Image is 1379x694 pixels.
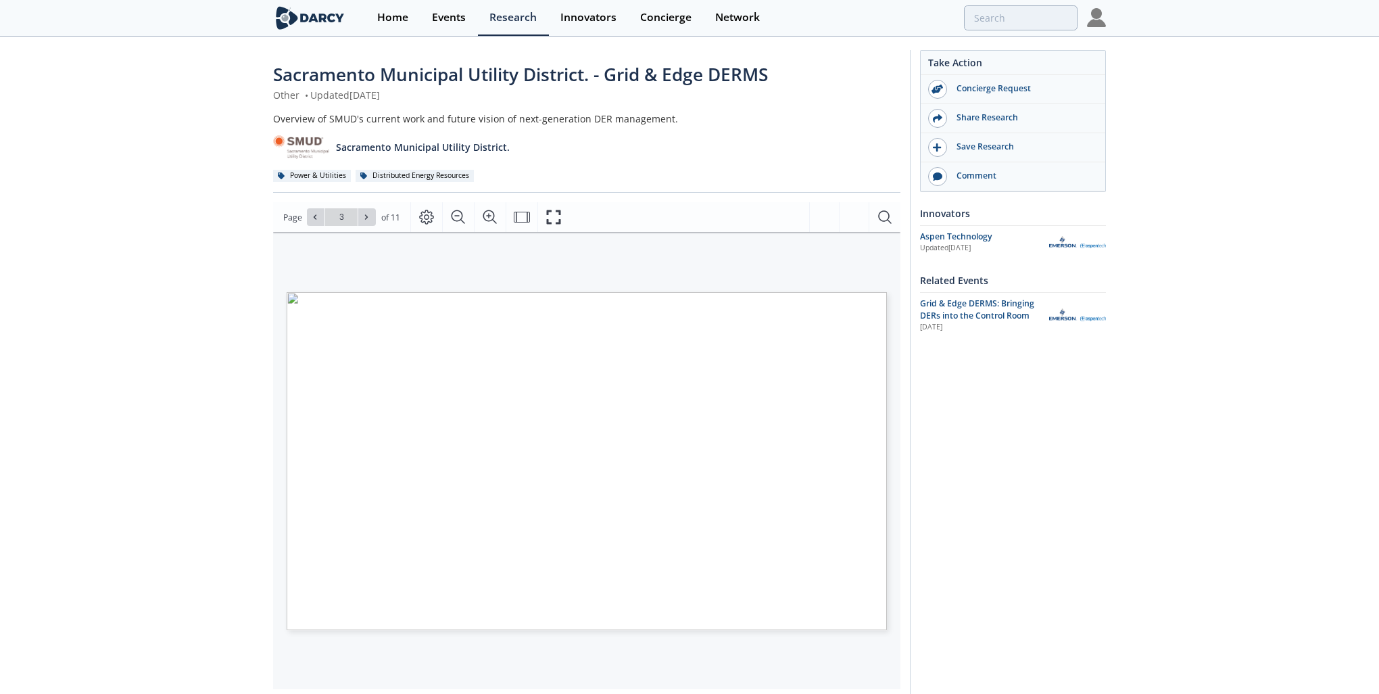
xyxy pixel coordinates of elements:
[1049,308,1106,321] img: Aspen Technology
[920,322,1040,333] div: [DATE]
[273,62,768,87] span: Sacramento Municipal Utility District. - Grid & Edge DERMS
[921,55,1105,75] div: Take Action
[273,88,900,102] div: Other Updated [DATE]
[377,12,408,23] div: Home
[489,12,537,23] div: Research
[640,12,692,23] div: Concierge
[560,12,616,23] div: Innovators
[273,170,351,182] div: Power & Utilities
[920,231,1049,243] div: Aspen Technology
[336,140,510,154] p: Sacramento Municipal Utility District.
[947,170,1098,182] div: Comment
[947,112,1098,124] div: Share Research
[920,202,1106,225] div: Innovators
[273,6,347,30] img: logo-wide.svg
[1049,236,1106,249] img: Aspen Technology
[1087,8,1106,27] img: Profile
[920,269,1106,292] div: Related Events
[947,141,1098,153] div: Save Research
[920,298,1106,333] a: Grid & Edge DERMS: Bringing DERs into the Control Room [DATE] Aspen Technology
[947,83,1098,95] div: Concierge Request
[356,170,474,182] div: Distributed Energy Resources
[302,89,310,101] span: •
[920,243,1049,254] div: Updated [DATE]
[920,231,1106,254] a: Aspen Technology Updated[DATE] Aspen Technology
[920,298,1034,321] span: Grid & Edge DERMS: Bringing DERs into the Control Room
[432,12,466,23] div: Events
[715,12,760,23] div: Network
[964,5,1078,30] input: Advanced Search
[273,112,900,126] div: Overview of SMUD's current work and future vision of next-generation DER management.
